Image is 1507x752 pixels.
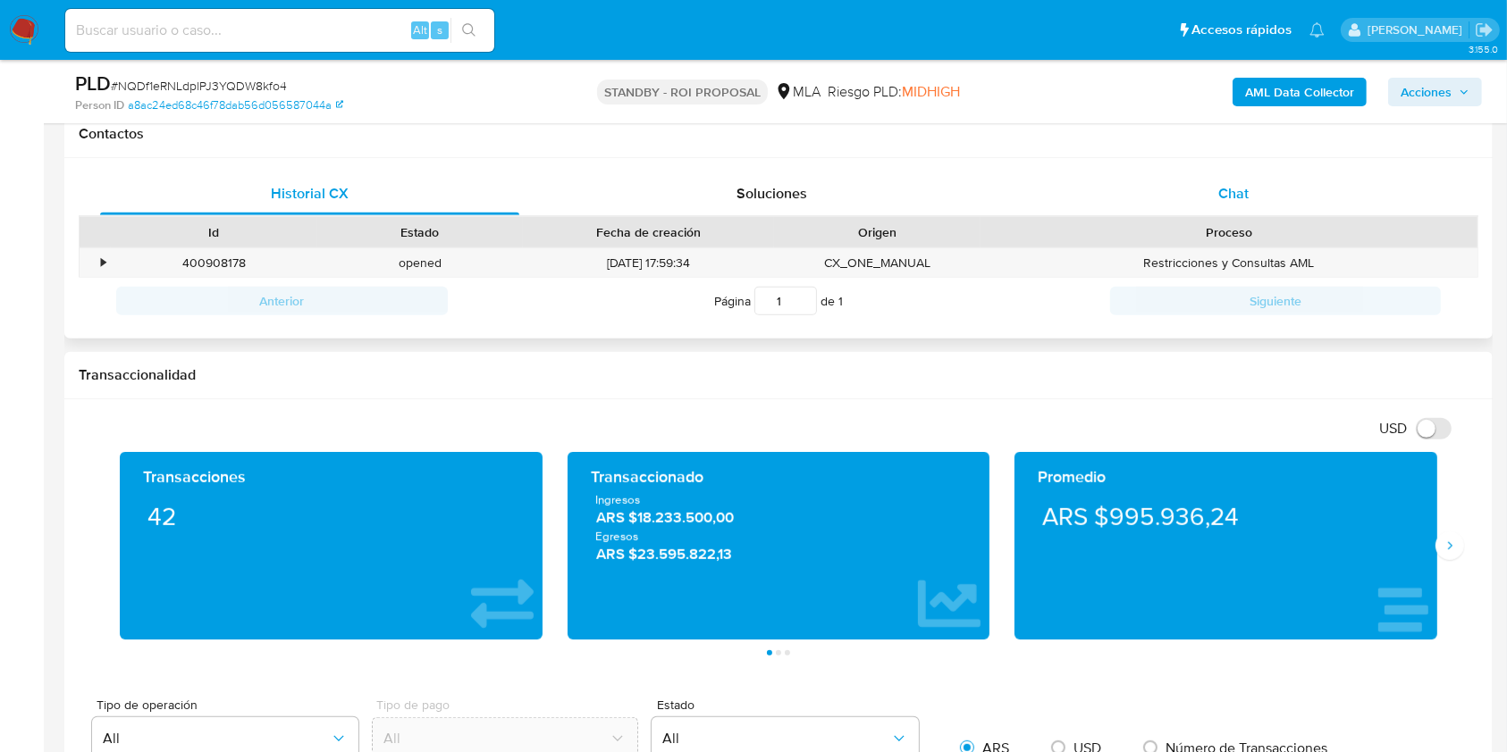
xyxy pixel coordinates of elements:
[123,223,305,241] div: Id
[450,18,487,43] button: search-icon
[437,21,442,38] span: s
[330,223,511,241] div: Estado
[79,366,1478,384] h1: Transaccionalidad
[787,223,968,241] div: Origen
[116,287,448,315] button: Anterior
[413,21,427,38] span: Alt
[111,77,287,95] span: # NQDf1eRNLdplPJ3YQDW8kfo4
[65,19,494,42] input: Buscar usuario o caso...
[597,79,768,104] p: STANDBY - ROI PROPOSAL
[1388,78,1482,106] button: Acciones
[75,69,111,97] b: PLD
[1218,183,1249,204] span: Chat
[271,183,349,204] span: Historial CX
[981,248,1478,278] div: Restricciones y Consultas AML
[75,97,124,113] b: Person ID
[1475,21,1494,39] a: Salir
[714,287,843,315] span: Página de
[523,248,774,278] div: [DATE] 17:59:34
[737,183,807,204] span: Soluciones
[775,82,821,102] div: MLA
[1368,21,1469,38] p: patricia.mayol@mercadolibre.com
[535,223,762,241] div: Fecha de creación
[317,248,524,278] div: opened
[1469,42,1498,56] span: 3.155.0
[1191,21,1292,39] span: Accesos rápidos
[902,81,960,102] span: MIDHIGH
[993,223,1465,241] div: Proceso
[1245,78,1354,106] b: AML Data Collector
[1309,22,1325,38] a: Notificaciones
[1110,287,1442,315] button: Siguiente
[1401,78,1452,106] span: Acciones
[828,82,960,102] span: Riesgo PLD:
[111,248,317,278] div: 400908178
[1233,78,1367,106] button: AML Data Collector
[101,255,105,272] div: •
[79,125,1478,143] h1: Contactos
[838,292,843,310] span: 1
[774,248,981,278] div: CX_ONE_MANUAL
[128,97,343,113] a: a8ac24ed68c46f78dab56d056587044a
